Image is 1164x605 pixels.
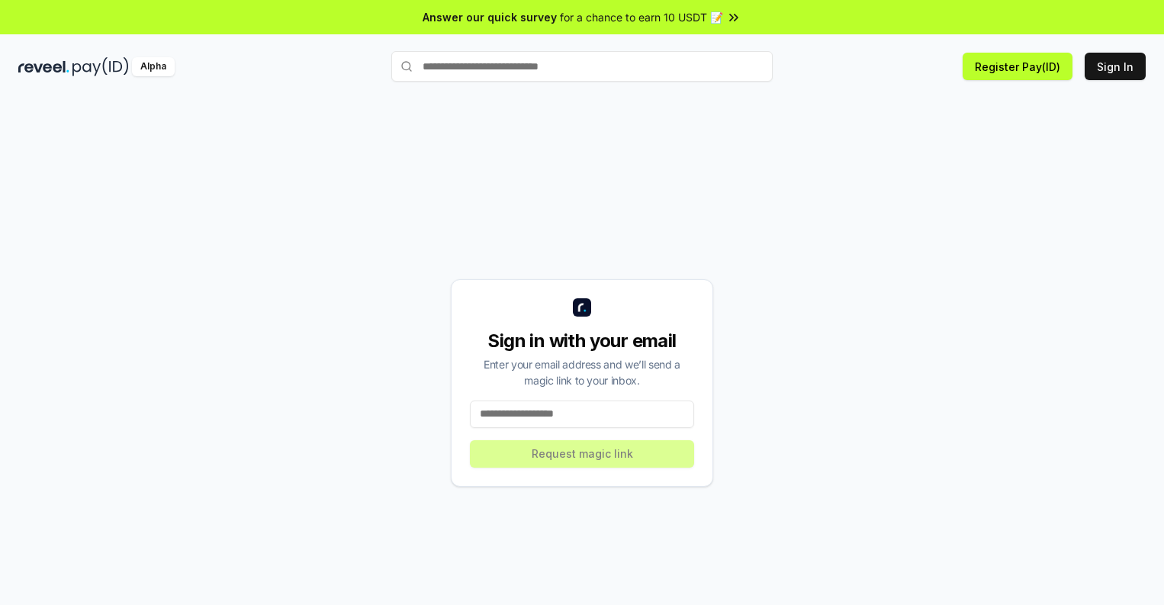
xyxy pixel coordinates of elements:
span: Answer our quick survey [423,9,557,25]
div: Sign in with your email [470,329,694,353]
img: reveel_dark [18,57,69,76]
img: pay_id [72,57,129,76]
img: logo_small [573,298,591,317]
div: Alpha [132,57,175,76]
button: Register Pay(ID) [963,53,1072,80]
span: for a chance to earn 10 USDT 📝 [560,9,723,25]
button: Sign In [1085,53,1146,80]
div: Enter your email address and we’ll send a magic link to your inbox. [470,356,694,388]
